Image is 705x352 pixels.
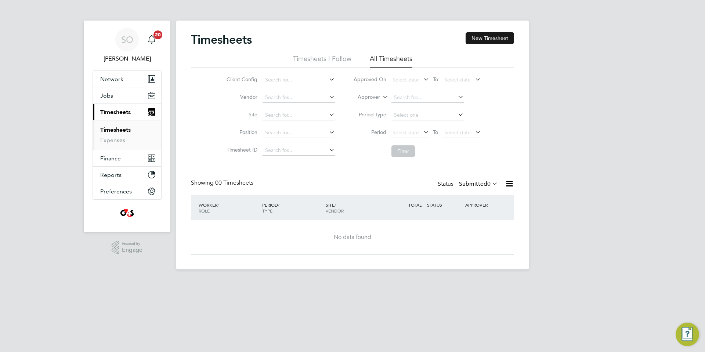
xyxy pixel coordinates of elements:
a: Powered byEngage [112,241,143,255]
div: WORKER [197,198,260,217]
li: Timesheets I Follow [293,54,351,68]
a: Go to home page [93,207,162,219]
div: No data found [198,233,507,241]
span: VENDOR [326,208,344,214]
span: Engage [122,247,142,253]
input: Search for... [263,92,335,103]
span: To [431,127,440,137]
span: TOTAL [408,202,422,208]
div: Timesheets [93,120,161,150]
span: 0 [487,180,491,188]
input: Search for... [263,75,335,85]
button: Filter [391,145,415,157]
span: Samantha Orchard [93,54,162,63]
label: Client Config [224,76,257,83]
span: Select date [444,129,471,136]
button: Jobs [93,87,161,104]
button: Preferences [93,183,161,199]
span: 20 [153,30,162,39]
a: 20 [144,28,159,51]
span: ROLE [199,208,210,214]
label: Approved On [353,76,386,83]
label: Vendor [224,94,257,100]
button: Timesheets [93,104,161,120]
span: Jobs [100,92,113,99]
label: Submitted [459,180,498,188]
button: Engage Resource Center [676,323,699,346]
span: Network [100,76,123,83]
a: Timesheets [100,126,131,133]
span: Finance [100,155,121,162]
h2: Timesheets [191,32,252,47]
div: SITE [324,198,387,217]
nav: Main navigation [84,21,170,232]
span: / [335,202,336,208]
span: TYPE [262,208,272,214]
span: Timesheets [100,109,131,116]
li: All Timesheets [370,54,412,68]
input: Search for... [263,128,335,138]
span: Select date [393,129,419,136]
input: Search for... [263,145,335,156]
button: Finance [93,150,161,166]
div: STATUS [425,198,463,211]
div: Showing [191,179,255,187]
input: Search for... [263,110,335,120]
input: Select one [391,110,464,120]
span: Preferences [100,188,132,195]
label: Timesheet ID [224,146,257,153]
button: New Timesheet [466,32,514,44]
span: Select date [444,76,471,83]
a: Expenses [100,137,125,144]
span: Reports [100,171,122,178]
span: SO [121,35,133,44]
button: Reports [93,167,161,183]
span: Select date [393,76,419,83]
div: APPROVER [463,198,502,211]
span: Powered by [122,241,142,247]
div: PERIOD [260,198,324,217]
span: / [217,202,219,208]
a: SO[PERSON_NAME] [93,28,162,63]
label: Position [224,129,257,135]
span: 00 Timesheets [215,179,253,186]
label: Period [353,129,386,135]
input: Search for... [391,92,464,103]
span: / [278,202,279,208]
div: Status [438,179,499,189]
label: Approver [347,94,380,101]
label: Period Type [353,111,386,118]
label: Site [224,111,257,118]
span: To [431,75,440,84]
button: Network [93,71,161,87]
img: g4s4-logo-retina.png [118,207,136,219]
